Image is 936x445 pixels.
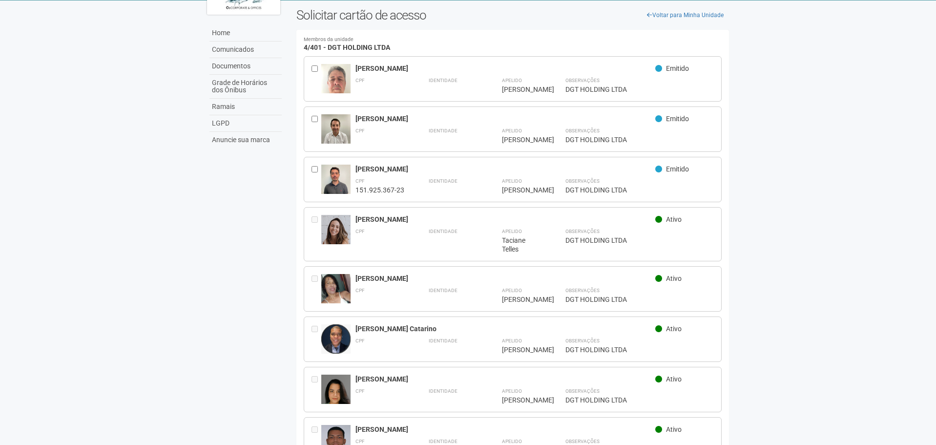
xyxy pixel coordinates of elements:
[355,288,365,293] strong: CPF
[502,229,522,234] strong: Apelido
[502,388,522,394] strong: Apelido
[312,375,321,404] div: Entre em contato com a Aministração para solicitar o cancelamento ou 2a via
[355,186,404,194] div: 151.925.367-23
[565,388,600,394] strong: Observações
[502,295,541,304] div: [PERSON_NAME]
[502,288,522,293] strong: Apelido
[565,85,714,94] div: DGT HOLDING LTDA
[355,165,656,173] div: [PERSON_NAME]
[502,396,541,404] div: [PERSON_NAME]
[355,388,365,394] strong: CPF
[209,75,282,99] a: Grade de Horários dos Ônibus
[355,229,365,234] strong: CPF
[209,99,282,115] a: Ramais
[565,229,600,234] strong: Observações
[565,396,714,404] div: DGT HOLDING LTDA
[565,345,714,354] div: DGT HOLDING LTDA
[666,165,689,173] span: Emitido
[355,375,656,383] div: [PERSON_NAME]
[209,42,282,58] a: Comunicados
[502,236,541,254] div: Taciane Telles
[321,165,351,204] img: user.jpg
[502,78,522,83] strong: Apelido
[312,274,321,304] div: Entre em contato com a Aministração para solicitar o cancelamento ou 2a via
[429,78,458,83] strong: Identidade
[209,115,282,132] a: LGPD
[355,64,656,73] div: [PERSON_NAME]
[565,128,600,133] strong: Observações
[429,288,458,293] strong: Identidade
[355,324,656,333] div: [PERSON_NAME] Catarino
[565,178,600,184] strong: Observações
[502,345,541,354] div: [PERSON_NAME]
[502,439,522,444] strong: Apelido
[429,178,458,184] strong: Identidade
[666,325,682,333] span: Ativo
[296,8,729,22] h2: Solicitar cartão de acesso
[355,114,656,123] div: [PERSON_NAME]
[312,324,321,354] div: Entre em contato com a Aministração para solicitar o cancelamento ou 2a via
[355,128,365,133] strong: CPF
[565,186,714,194] div: DGT HOLDING LTDA
[666,64,689,72] span: Emitido
[502,338,522,343] strong: Apelido
[304,37,722,42] small: Membros da unidade
[565,135,714,144] div: DGT HOLDING LTDA
[304,37,722,51] h4: 4/401 - DGT HOLDING LTDA
[429,388,458,394] strong: Identidade
[666,275,682,282] span: Ativo
[321,274,351,303] img: user.jpg
[502,85,541,94] div: [PERSON_NAME]
[565,439,600,444] strong: Observações
[321,114,351,153] img: user.jpg
[321,324,351,354] img: user.jpg
[565,338,600,343] strong: Observações
[321,64,351,103] img: user.jpg
[355,425,656,434] div: [PERSON_NAME]
[565,78,600,83] strong: Observações
[355,439,365,444] strong: CPF
[666,115,689,123] span: Emitido
[321,375,351,416] img: user.jpg
[429,338,458,343] strong: Identidade
[666,425,682,433] span: Ativo
[502,135,541,144] div: [PERSON_NAME]
[565,288,600,293] strong: Observações
[429,439,458,444] strong: Identidade
[666,215,682,223] span: Ativo
[565,295,714,304] div: DGT HOLDING LTDA
[502,128,522,133] strong: Apelido
[209,58,282,75] a: Documentos
[642,8,729,22] a: Voltar para Minha Unidade
[209,25,282,42] a: Home
[355,215,656,224] div: [PERSON_NAME]
[429,128,458,133] strong: Identidade
[355,274,656,283] div: [PERSON_NAME]
[429,229,458,234] strong: Identidade
[355,78,365,83] strong: CPF
[502,186,541,194] div: [PERSON_NAME]
[502,178,522,184] strong: Apelido
[321,215,351,250] img: user.jpg
[312,215,321,254] div: Entre em contato com a Aministração para solicitar o cancelamento ou 2a via
[355,178,365,184] strong: CPF
[355,338,365,343] strong: CPF
[209,132,282,148] a: Anuncie sua marca
[666,375,682,383] span: Ativo
[565,236,714,245] div: DGT HOLDING LTDA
